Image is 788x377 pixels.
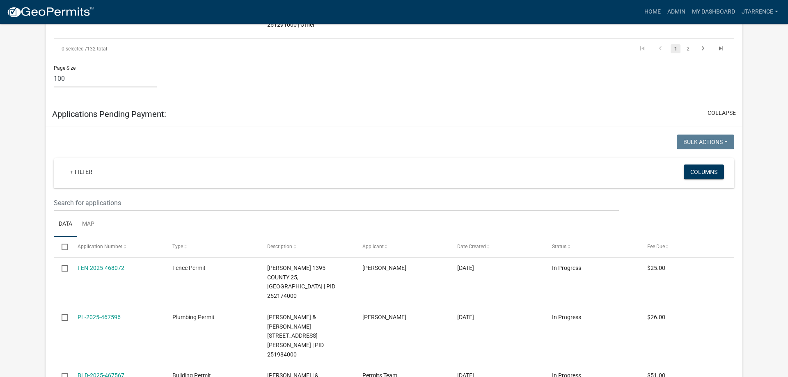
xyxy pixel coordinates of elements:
span: Bob Mach [362,314,406,320]
span: $25.00 [647,265,665,271]
datatable-header-cell: Date Created [449,237,544,257]
a: 1 [671,44,680,53]
a: FEN-2025-468072 [78,265,124,271]
span: $26.00 [647,314,665,320]
span: Date Created [457,244,486,249]
datatable-header-cell: Fee Due [639,237,734,257]
a: go to first page [635,44,650,53]
span: In Progress [552,314,581,320]
li: page 2 [682,42,694,56]
a: Admin [664,4,689,20]
a: jtarrence [738,4,781,20]
datatable-header-cell: Status [544,237,639,257]
a: go to last page [713,44,729,53]
span: Type [172,244,183,249]
span: 0 selected / [62,46,87,52]
span: Plumbing Permit [172,314,215,320]
span: 08/21/2025 [457,314,474,320]
span: Joshua [362,265,406,271]
a: My Dashboard [689,4,738,20]
div: 132 total [54,39,323,59]
span: Fence Permit [172,265,206,271]
button: collapse [708,109,736,117]
span: DEBOER,JOSHUA LEE 1395 COUNTY 25, Houston County | PID 252174000 [267,265,335,299]
input: Search for applications [54,194,619,211]
datatable-header-cell: Select [54,237,69,257]
span: Description [267,244,292,249]
li: page 1 [669,42,682,56]
a: 2 [683,44,693,53]
button: Bulk Actions [677,135,734,149]
span: In Progress [552,265,581,271]
a: Home [641,4,664,20]
span: Application Number [78,244,122,249]
span: Applicant [362,244,384,249]
h5: Applications Pending Payment: [52,109,166,119]
span: 08/22/2025 [457,265,474,271]
a: go to previous page [653,44,668,53]
a: PL-2025-467596 [78,314,121,320]
datatable-header-cell: Description [259,237,354,257]
a: + Filter [64,165,99,179]
a: go to next page [695,44,711,53]
span: Fee Due [647,244,665,249]
button: Columns [684,165,724,179]
datatable-header-cell: Applicant [355,237,449,257]
span: MEYER,ADRIAN G & MICHELE M 1131 JONATHAN LN, Houston County | PID 251984000 [267,314,324,358]
datatable-header-cell: Application Number [69,237,164,257]
a: Data [54,211,77,238]
datatable-header-cell: Type [165,237,259,257]
span: Status [552,244,566,249]
a: Map [77,211,99,238]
